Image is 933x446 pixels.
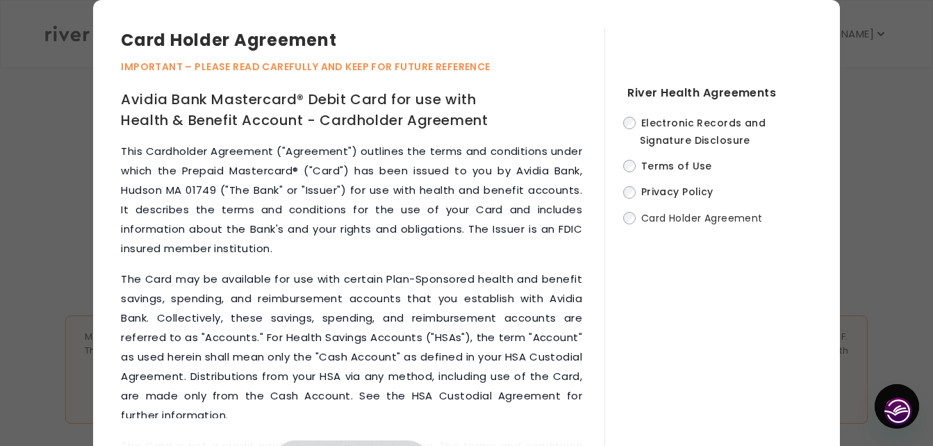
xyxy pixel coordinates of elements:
p: This Cardholder Agreement ("Agreement") outlines the terms and conditions under which the Prepaid... [121,142,582,258]
p: IMPORTANT – PLEASE READ CAREFULLY AND KEEP FOR FUTURE REFERENCE [121,58,604,75]
iframe: Button to launch messaging window [875,384,919,429]
span: Electronic Records and Signature Disclosure [640,116,766,147]
span: Terms of Use [641,159,712,173]
h4: River Health Agreements [627,83,811,103]
h3: Card Holder Agreement [121,28,604,53]
span: Privacy Policy [641,185,713,199]
p: The Card may be available for use with certain Plan-Sponsored health and benefit savings, spendin... [121,270,582,425]
span: Card Holder Agreement [641,211,763,225]
h1: Avidia Bank Mastercard® Debit Card for use with Health & Benefit Account - Cardholder Agreement [121,89,508,131]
